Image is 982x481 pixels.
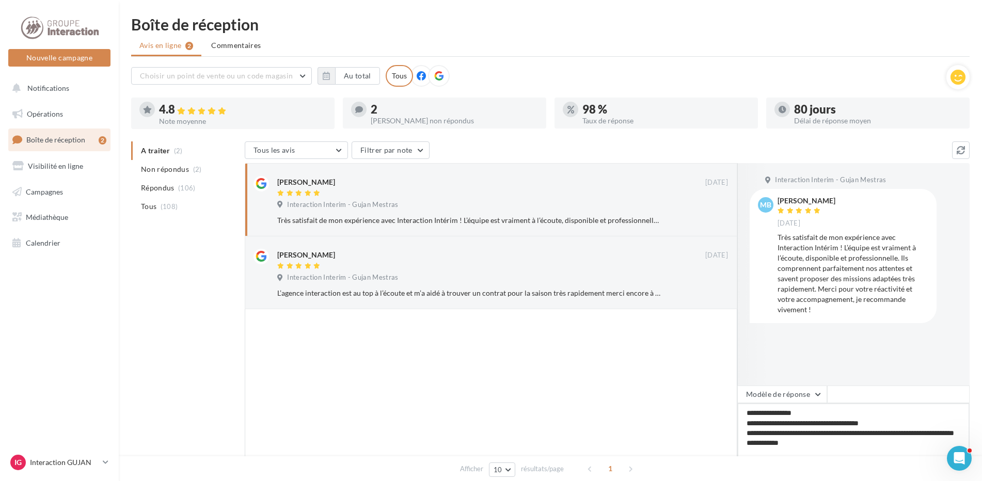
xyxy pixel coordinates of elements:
div: [PERSON_NAME] [277,250,335,260]
div: 4.8 [159,104,326,116]
iframe: Intercom live chat [947,446,972,471]
span: Campagnes [26,187,63,196]
button: 10 [489,462,515,477]
div: Boîte de réception [131,17,970,32]
div: Très satisfait de mon expérience avec Interaction Intérim ! L’équipe est vraiment à l’écoute, dis... [778,232,928,315]
span: Interaction Interim - Gujan Mestras [775,175,886,185]
span: Interaction Interim - Gujan Mestras [287,200,398,210]
span: (2) [193,165,202,173]
span: (108) [161,202,178,211]
span: Médiathèque [26,213,68,221]
span: 10 [494,466,502,474]
a: Boîte de réception2 [6,129,113,151]
div: [PERSON_NAME] [778,197,835,204]
button: Filtrer par note [352,141,430,159]
span: [DATE] [778,219,800,228]
div: L’agence interaction est au top à l’écoute et m’a aidé à trouver un contrat pour la saison très r... [277,288,661,298]
div: Très satisfait de mon expérience avec Interaction Intérim ! L’équipe est vraiment à l’écoute, dis... [277,215,661,226]
div: Taux de réponse [582,117,750,124]
a: Opérations [6,103,113,125]
span: Commentaires [211,40,261,51]
div: Tous [386,65,413,87]
div: Délai de réponse moyen [794,117,961,124]
span: Opérations [27,109,63,118]
span: Interaction Interim - Gujan Mestras [287,273,398,282]
div: 98 % [582,104,750,115]
span: [DATE] [705,251,728,260]
span: Tous les avis [254,146,295,154]
div: 2 [99,136,106,145]
a: Médiathèque [6,206,113,228]
span: (106) [178,184,196,192]
span: Notifications [27,84,69,92]
button: Modèle de réponse [737,386,827,403]
span: [DATE] [705,178,728,187]
a: Campagnes [6,181,113,203]
span: Non répondus [141,164,189,174]
a: Calendrier [6,232,113,254]
button: Choisir un point de vente ou un code magasin [131,67,312,85]
span: résultats/page [521,464,564,474]
span: Répondus [141,183,175,193]
span: Afficher [460,464,483,474]
span: Tous [141,201,156,212]
button: Au total [318,67,380,85]
div: [PERSON_NAME] non répondus [371,117,538,124]
span: Boîte de réception [26,135,85,144]
button: Nouvelle campagne [8,49,110,67]
span: Calendrier [26,238,60,247]
a: IG Interaction GUJAN [8,453,110,472]
div: Note moyenne [159,118,326,125]
span: 1 [602,460,619,477]
button: Au total [335,67,380,85]
div: 2 [371,104,538,115]
span: Choisir un point de vente ou un code magasin [140,71,293,80]
div: 80 jours [794,104,961,115]
button: Tous les avis [245,141,348,159]
span: Visibilité en ligne [28,162,83,170]
span: MB [760,200,771,210]
p: Interaction GUJAN [30,457,99,468]
span: IG [14,457,22,468]
button: Notifications [6,77,108,99]
a: Visibilité en ligne [6,155,113,177]
div: [PERSON_NAME] [277,177,335,187]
